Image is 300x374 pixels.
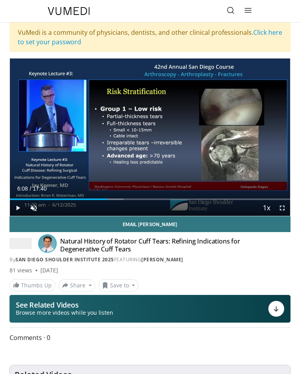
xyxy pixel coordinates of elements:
button: Playback Rate [258,200,274,216]
a: San Diego Shoulder Institute 2025 [15,256,114,263]
button: Fullscreen [274,200,290,216]
span: / [30,185,31,192]
button: Save to [99,279,139,292]
video-js: Video Player [10,59,290,216]
img: Avatar [38,234,57,253]
p: See Related Videos [16,301,113,309]
span: 81 views [9,266,32,274]
a: Email [PERSON_NAME] [9,216,291,232]
a: Thumbs Up [9,279,55,291]
img: VuMedi Logo [48,7,90,15]
button: See Related Videos Browse more videos while you listen [9,295,291,323]
button: Unmute [26,200,42,216]
a: [PERSON_NAME] [141,256,183,263]
span: Comments 0 [9,332,291,343]
div: [DATE] [40,266,58,274]
span: Browse more videos while you listen [16,309,113,317]
h4: Natural History of Rotator Cuff Tears: Refining Indications for Degenerative Cuff Tears [60,237,259,253]
img: San Diego Shoulder Institute 2025 [9,237,32,250]
div: VuMedi is a community of physicians, dentists, and other clinical professionals. [9,23,291,52]
span: 6:08 [17,185,28,192]
div: Progress Bar [10,198,290,200]
span: 17:40 [33,185,47,192]
button: Play [10,200,26,216]
button: Share [59,279,95,292]
div: By FEATURING [9,256,291,263]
